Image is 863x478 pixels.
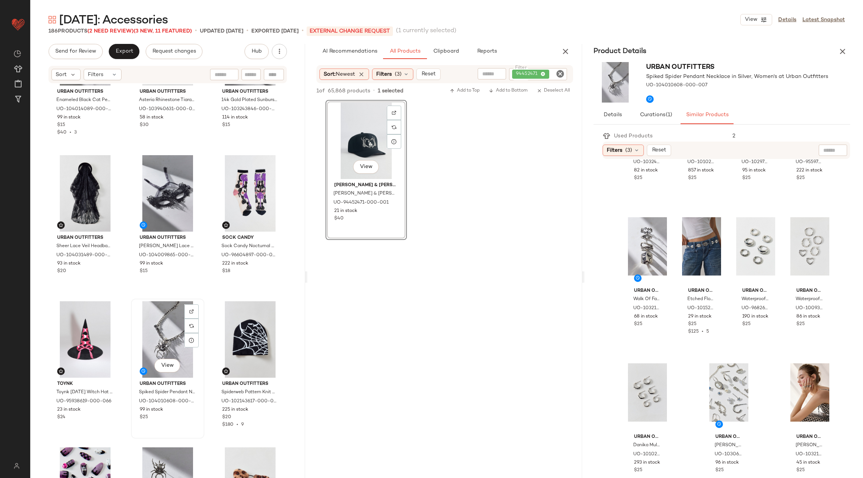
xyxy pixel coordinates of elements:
span: Newest [336,72,355,77]
span: Urban Outfitters [796,434,823,441]
span: Reset [652,147,666,153]
span: Request changes [152,48,196,54]
span: 114 in stock [222,114,248,121]
span: Spiked Spider Pendant Necklace in Silver, Women's at Urban Outfitters [646,73,828,81]
span: Urban Outfitters [715,434,742,441]
span: 190 in stock [742,313,768,320]
span: Urban Outfitters [140,381,196,388]
span: UO-103243846-000-007 [221,106,277,113]
span: 222 in stock [796,167,822,174]
span: Curations [640,112,673,118]
span: Add to Bottom [489,88,528,93]
span: UO-104031489-000-001 [56,252,112,259]
span: Export [115,48,133,54]
span: Hub [251,48,262,54]
span: 293 in stock [634,459,660,466]
span: UO-103213773-000-007 [633,305,660,312]
span: 94452471 [516,71,541,78]
img: 95938619_066_m [51,301,119,378]
span: [PERSON_NAME] Ring Set in Silver, Women's at Urban Outfitters [796,442,822,449]
img: 102143617_001_b [216,301,284,378]
span: UO-95597282-000-007 [796,159,822,166]
span: Deselect All [537,88,570,93]
span: (1) [665,112,672,118]
span: UO-94452471-000-001 [333,199,389,206]
img: 104031489_001_b [51,155,119,232]
span: AI Recommendations [322,48,377,54]
span: 99 in stock [57,114,81,121]
span: $24 [57,414,65,421]
img: 104010608_007_b [594,62,637,103]
span: Walk Of Fame Chunky Ring Set in Silver, Women's at Urban Outfitters [633,296,660,303]
img: 94452471_001_b [328,103,404,179]
span: $15 [222,122,230,129]
span: $25 [742,321,751,328]
span: Filters [376,70,392,78]
button: Request changes [146,44,203,59]
span: Urban Outfitters [57,89,113,95]
button: Hub [245,44,269,59]
span: 1 selected [378,87,403,95]
img: 101020394_007_b [628,354,667,431]
img: svg%3e [9,463,24,469]
span: UO-101525301-000-007 [687,305,714,312]
div: 2 [726,132,850,140]
div: Products [48,27,192,35]
img: svg%3e [224,369,228,374]
a: Details [778,16,796,24]
button: Reset [647,145,671,156]
span: (1 currently selected) [396,26,456,36]
span: • [234,422,241,427]
span: UO-104010608-000-007 [646,82,707,89]
span: $25 [634,321,642,328]
span: UO-104014089-000-001 [56,106,112,113]
span: Toynk [57,381,113,388]
span: Urban Outfitters [646,64,715,71]
span: [DATE]: Accessories [59,13,168,28]
span: $25 [634,467,642,474]
span: [PERSON_NAME] & [PERSON_NAME] MLB Los Angeles Dodgers Skeleton Hand Hat in Black, Men's at Urban ... [333,190,397,197]
span: 3 [74,130,77,135]
span: • [302,26,304,36]
img: 100938489_007_b [790,208,829,285]
span: 186 [48,28,58,34]
span: Filters [607,146,622,154]
span: $25 [688,321,696,328]
p: Exported [DATE] [251,27,299,35]
span: UO-103940631-000-007 [139,106,195,113]
span: Reset [421,71,435,77]
span: 65,868 products [328,87,370,95]
button: Add to Bottom [486,86,531,95]
span: $30 [140,122,149,129]
span: Sheer Lace Veil Headband in Black, Women's at Urban Outfitters [56,243,112,250]
span: • [246,26,248,36]
span: 68 in stock [634,313,658,320]
span: $25 [688,175,696,182]
span: $20 [222,414,231,421]
span: Urban Outfitters [742,288,769,294]
span: • [67,130,74,135]
img: svg%3e [59,369,63,374]
span: Sock Candy [222,235,278,241]
span: • [195,26,197,36]
span: $15 [140,268,148,275]
span: Clipboard [433,48,459,54]
span: 14k Gold Plated Sunburst Stud Earring in Silver, Women's at Urban Outfitters [221,97,277,104]
img: 96604897_095_m [216,155,284,232]
span: 58 in stock [140,114,164,121]
span: Urban Outfitters [634,434,661,441]
span: Waterproof Mini Hoop Earring Set in Silver, Women's at Urban Outfitters [741,296,768,303]
span: $25 [715,467,724,474]
img: svg%3e [48,16,56,23]
span: Spiked Spider Pendant Necklace in Silver, Women's at Urban Outfitters [139,389,195,396]
i: Clear Filter [556,69,565,78]
p: External Change Request [307,26,393,36]
span: $25 [796,175,805,182]
span: $25 [634,175,642,182]
img: 101525301_007_b [682,208,721,285]
span: Urban Outfitters [222,89,278,95]
span: UO-104009865-000-001 [139,252,195,259]
p: updated [DATE] [200,27,243,35]
span: 1 of [316,87,325,95]
span: Sort [56,71,67,79]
